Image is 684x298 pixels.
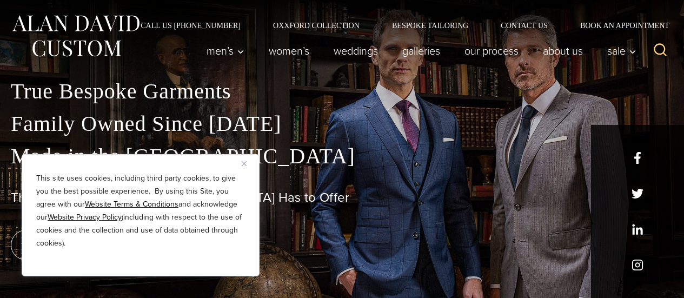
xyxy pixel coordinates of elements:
a: Website Terms & Conditions [85,198,178,210]
nav: Secondary Navigation [124,22,673,29]
img: Close [242,161,247,166]
a: Oxxford Collection [257,22,376,29]
p: True Bespoke Garments Family Owned Since [DATE] Made in the [GEOGRAPHIC_DATA] [11,75,673,173]
button: Close [242,157,255,170]
span: Sale [607,45,636,56]
p: This site uses cookies, including third party cookies, to give you the best possible experience. ... [36,172,245,250]
a: Website Privacy Policy [48,211,122,223]
button: View Search Form [647,38,673,64]
a: Women’s [257,40,322,62]
h1: The Best Custom Suits [GEOGRAPHIC_DATA] Has to Offer [11,190,673,206]
a: About Us [531,40,595,62]
a: Bespoke Tailoring [376,22,484,29]
img: Alan David Custom [11,12,141,60]
a: Book an Appointment [564,22,673,29]
a: Call Us [PHONE_NUMBER] [124,22,257,29]
a: book an appointment [11,230,162,260]
a: weddings [322,40,390,62]
a: Contact Us [484,22,564,29]
nav: Primary Navigation [195,40,642,62]
span: Men’s [207,45,244,56]
a: Galleries [390,40,453,62]
a: Our Process [453,40,531,62]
